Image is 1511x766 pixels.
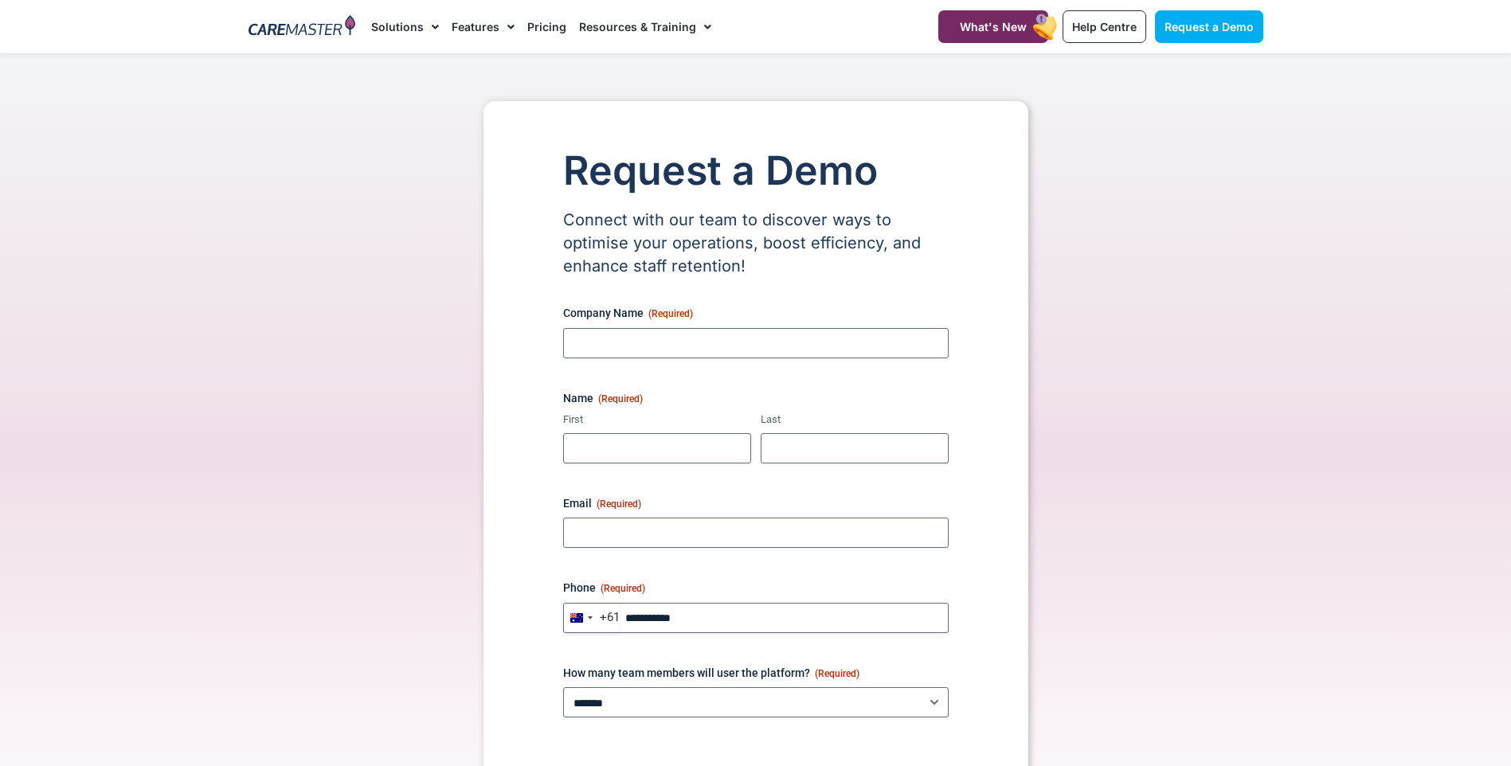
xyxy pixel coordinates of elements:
p: Connect with our team to discover ways to optimise your operations, boost efficiency, and enhance... [563,209,949,278]
label: Email [563,495,949,511]
span: Help Centre [1072,20,1137,33]
span: (Required) [815,668,859,679]
label: Phone [563,580,949,596]
span: (Required) [597,498,641,510]
label: Company Name [563,305,949,321]
a: Help Centre [1063,10,1146,43]
span: (Required) [598,393,643,404]
span: What's New [960,20,1027,33]
legend: Name [563,390,643,406]
img: CareMaster Logo [249,15,356,39]
span: (Required) [601,583,645,594]
span: (Required) [648,308,693,319]
a: Request a Demo [1155,10,1263,43]
label: First [563,412,751,428]
h1: Request a Demo [563,149,949,193]
label: Last [761,412,949,428]
label: How many team members will user the platform? [563,665,949,681]
button: Selected country [564,603,620,633]
a: What's New [938,10,1048,43]
div: +61 [600,612,620,623]
span: Request a Demo [1165,20,1254,33]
